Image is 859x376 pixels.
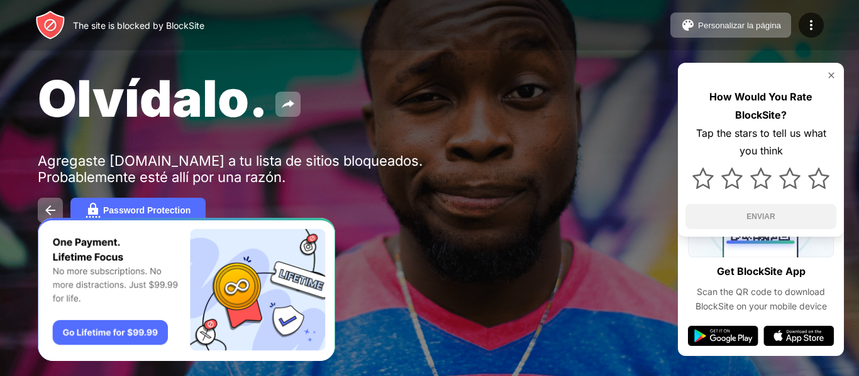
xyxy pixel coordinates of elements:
div: How Would You Rate BlockSite? [685,88,836,124]
div: Personalizar la página [698,21,781,30]
img: header-logo.svg [35,10,65,40]
img: password.svg [86,203,101,218]
div: Password Protection [103,205,191,215]
img: star.svg [692,168,714,189]
img: star.svg [779,168,801,189]
img: share.svg [280,97,296,112]
div: Agregaste [DOMAIN_NAME] a tu lista de sitios bloqueados. Probablemente esté allí por una razón. [38,153,426,185]
button: ENVIAR [685,204,836,229]
div: Scan the QR code to download BlockSite on your mobile device [688,285,834,313]
img: star.svg [721,168,743,189]
img: rate-us-close.svg [826,70,836,80]
iframe: Banner [38,218,335,362]
button: Password Protection [70,198,206,223]
img: app-store.svg [763,326,834,346]
div: The site is blocked by BlockSite [73,20,204,31]
img: menu-icon.svg [804,18,819,33]
img: star.svg [750,168,772,189]
div: Tap the stars to tell us what you think [685,124,836,161]
img: pallet.svg [680,18,696,33]
button: Personalizar la página [670,13,791,38]
span: Olvídalo. [38,68,268,129]
img: back.svg [43,203,58,218]
img: google-play.svg [688,326,758,346]
img: star.svg [808,168,829,189]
